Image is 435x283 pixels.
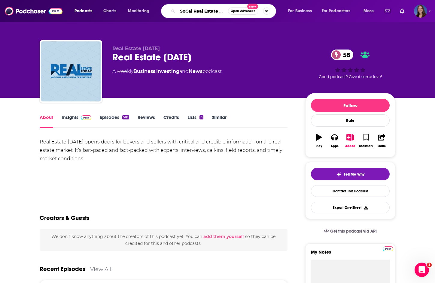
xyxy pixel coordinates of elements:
div: Share [378,144,386,148]
span: 58 [337,50,353,60]
a: Pro website [383,245,393,251]
a: Get this podcast via API [319,224,382,239]
button: Export One-Sheet [311,202,390,213]
a: Show notifications dropdown [382,6,393,16]
a: Credits [163,114,179,128]
button: open menu [359,6,381,16]
button: Follow [311,99,390,112]
span: and [179,68,189,74]
img: Podchaser - Follow, Share and Rate Podcasts [5,5,62,17]
button: open menu [70,6,100,16]
img: Podchaser Pro [383,246,393,251]
button: tell me why sparkleTell Me Why [311,168,390,180]
button: Show profile menu [414,5,427,18]
span: , [155,68,156,74]
a: Lists3 [187,114,203,128]
button: Open AdvancedNew [228,8,258,15]
span: Get this podcast via API [330,229,377,234]
a: Recent Episodes [40,265,85,273]
div: Apps [331,144,339,148]
span: Logged in as emmadonovan [414,5,427,18]
span: Charts [103,7,116,15]
img: Real Estate Today [41,41,101,101]
img: Podchaser Pro [81,115,91,120]
a: Charts [99,6,120,16]
span: 1 [427,263,432,267]
button: Share [374,130,390,152]
a: Reviews [138,114,155,128]
div: A weekly podcast [112,68,222,75]
button: Added [342,130,358,152]
span: For Podcasters [322,7,351,15]
img: tell me why sparkle [336,172,341,177]
button: open menu [318,6,359,16]
span: Open Advanced [231,10,256,13]
button: open menu [124,6,157,16]
span: We don't know anything about the creators of this podcast yet . You can so they can be credited f... [51,234,275,246]
button: add them yourself [203,234,244,239]
a: View All [90,266,111,272]
img: User Profile [414,5,427,18]
div: Bookmark [359,144,373,148]
a: Business [133,68,155,74]
a: Episodes510 [100,114,129,128]
a: About [40,114,53,128]
h2: Creators & Guests [40,214,90,222]
button: Apps [327,130,342,152]
div: Play [316,144,322,148]
div: 510 [122,115,129,119]
a: Show notifications dropdown [397,6,407,16]
span: Real Estate [DATE] [112,46,160,51]
label: My Notes [311,249,390,260]
span: Good podcast? Give it some love! [319,74,382,79]
span: Monitoring [128,7,149,15]
button: Bookmark [358,130,374,152]
input: Search podcasts, credits, & more... [178,6,228,16]
button: open menu [284,6,319,16]
a: Contact This Podcast [311,185,390,197]
a: 58 [331,50,353,60]
a: InsightsPodchaser Pro [62,114,91,128]
div: 3 [199,115,203,119]
button: Play [311,130,327,152]
div: 58Good podcast? Give it some love! [305,46,395,83]
a: Investing [156,68,179,74]
div: Added [345,144,355,148]
span: Tell Me Why [344,172,364,177]
span: More [364,7,374,15]
div: Search podcasts, credits, & more... [167,4,282,18]
span: For Business [288,7,312,15]
a: News [189,68,202,74]
span: Podcasts [75,7,92,15]
div: Rate [311,114,390,127]
a: Similar [212,114,227,128]
iframe: Intercom live chat [415,263,429,277]
div: Real Estate [DATE] opens doors for buyers and sellers with critical and credible information on t... [40,138,287,163]
span: New [247,4,258,9]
